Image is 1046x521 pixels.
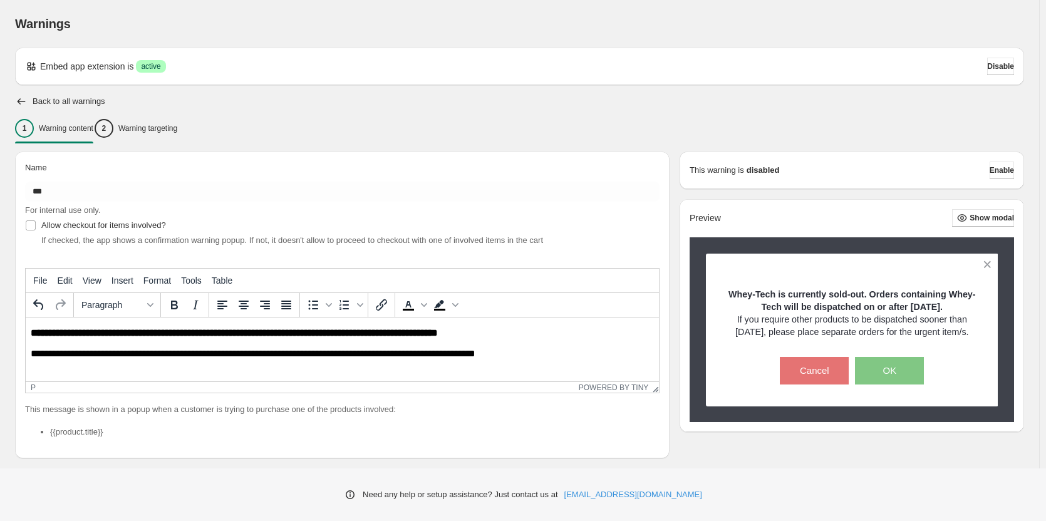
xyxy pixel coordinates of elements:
span: Table [212,276,232,286]
button: Align center [233,294,254,316]
span: Format [143,276,171,286]
span: Name [25,163,47,172]
div: Bullet list [303,294,334,316]
span: For internal use only. [25,205,100,215]
button: 2Warning targeting [95,115,177,142]
span: Allow checkout for items involved? [41,220,166,230]
span: Warnings [15,17,71,31]
button: Italic [185,294,206,316]
span: View [83,276,101,286]
p: Warning content [39,123,93,133]
span: Disable [987,61,1014,71]
p: If you require other products to be dispatched sooner than [DATE], please place separate orders f... [728,313,976,338]
div: 1 [15,119,34,138]
button: Align right [254,294,276,316]
div: Numbered list [334,294,365,316]
span: Edit [58,276,73,286]
button: Formats [76,294,158,316]
a: [EMAIL_ADDRESS][DOMAIN_NAME] [564,488,702,501]
li: {{product.title}} [50,426,660,438]
button: Justify [276,294,297,316]
p: This warning is [690,164,744,177]
div: 2 [95,119,113,138]
span: Show modal [970,213,1014,223]
iframe: Rich Text Area [26,317,659,381]
button: Redo [49,294,71,316]
button: OK [855,357,924,384]
button: Cancel [780,357,849,384]
button: Bold [163,294,185,316]
span: If checked, the app shows a confirmation warning popup. If not, it doesn't allow to proceed to ch... [41,235,543,245]
div: p [31,383,36,392]
button: Align left [212,294,233,316]
strong: disabled [747,164,780,177]
button: Enable [990,162,1014,179]
button: Undo [28,294,49,316]
span: active [141,61,160,71]
div: Resize [648,382,659,393]
div: Text color [398,294,429,316]
span: File [33,276,48,286]
strong: Whey-Tech is currently sold-out. Orders containing Whey-Tech will be dispatched on or after [DATE]. [728,289,976,312]
button: 1Warning content [15,115,93,142]
span: Enable [990,165,1014,175]
p: Warning targeting [118,123,177,133]
span: Paragraph [81,300,143,310]
p: This message is shown in a popup when a customer is trying to purchase one of the products involved: [25,403,660,416]
button: Disable [987,58,1014,75]
p: Embed app extension is [40,60,133,73]
span: Tools [181,276,202,286]
div: Background color [429,294,460,316]
button: Show modal [952,209,1014,227]
a: Powered by Tiny [579,383,649,392]
span: Insert [111,276,133,286]
h2: Preview [690,213,721,224]
h2: Back to all warnings [33,96,105,106]
button: Insert/edit link [371,294,392,316]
